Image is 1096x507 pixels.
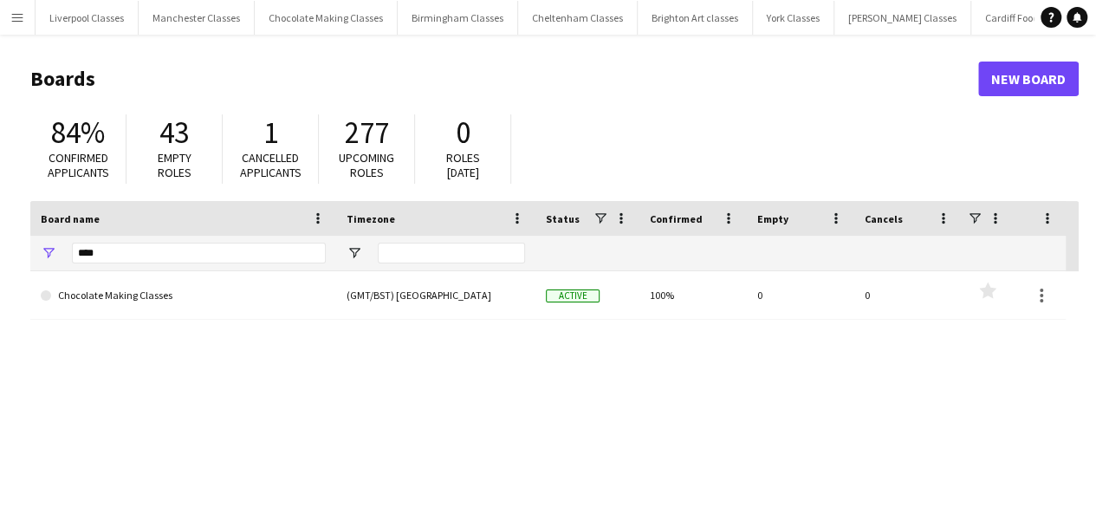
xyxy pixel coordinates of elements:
[834,1,971,35] button: [PERSON_NAME] Classes
[347,212,395,225] span: Timezone
[240,150,302,180] span: Cancelled applicants
[446,150,480,180] span: Roles [DATE]
[255,1,398,35] button: Chocolate Making Classes
[378,243,525,263] input: Timezone Filter Input
[30,66,978,92] h1: Boards
[158,150,191,180] span: Empty roles
[41,212,100,225] span: Board name
[36,1,139,35] button: Liverpool Classes
[753,1,834,35] button: York Classes
[41,271,326,320] a: Chocolate Making Classes
[456,114,470,152] span: 0
[546,289,600,302] span: Active
[263,114,278,152] span: 1
[345,114,389,152] span: 277
[72,243,326,263] input: Board name Filter Input
[854,271,962,319] div: 0
[51,114,105,152] span: 84%
[398,1,518,35] button: Birmingham Classes
[546,212,580,225] span: Status
[159,114,189,152] span: 43
[336,271,535,319] div: (GMT/BST) [GEOGRAPHIC_DATA]
[978,62,1079,96] a: New Board
[639,271,747,319] div: 100%
[518,1,638,35] button: Cheltenham Classes
[757,212,788,225] span: Empty
[747,271,854,319] div: 0
[48,150,109,180] span: Confirmed applicants
[41,245,56,261] button: Open Filter Menu
[865,212,903,225] span: Cancels
[339,150,394,180] span: Upcoming roles
[638,1,753,35] button: Brighton Art classes
[347,245,362,261] button: Open Filter Menu
[650,212,703,225] span: Confirmed
[139,1,255,35] button: Manchester Classes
